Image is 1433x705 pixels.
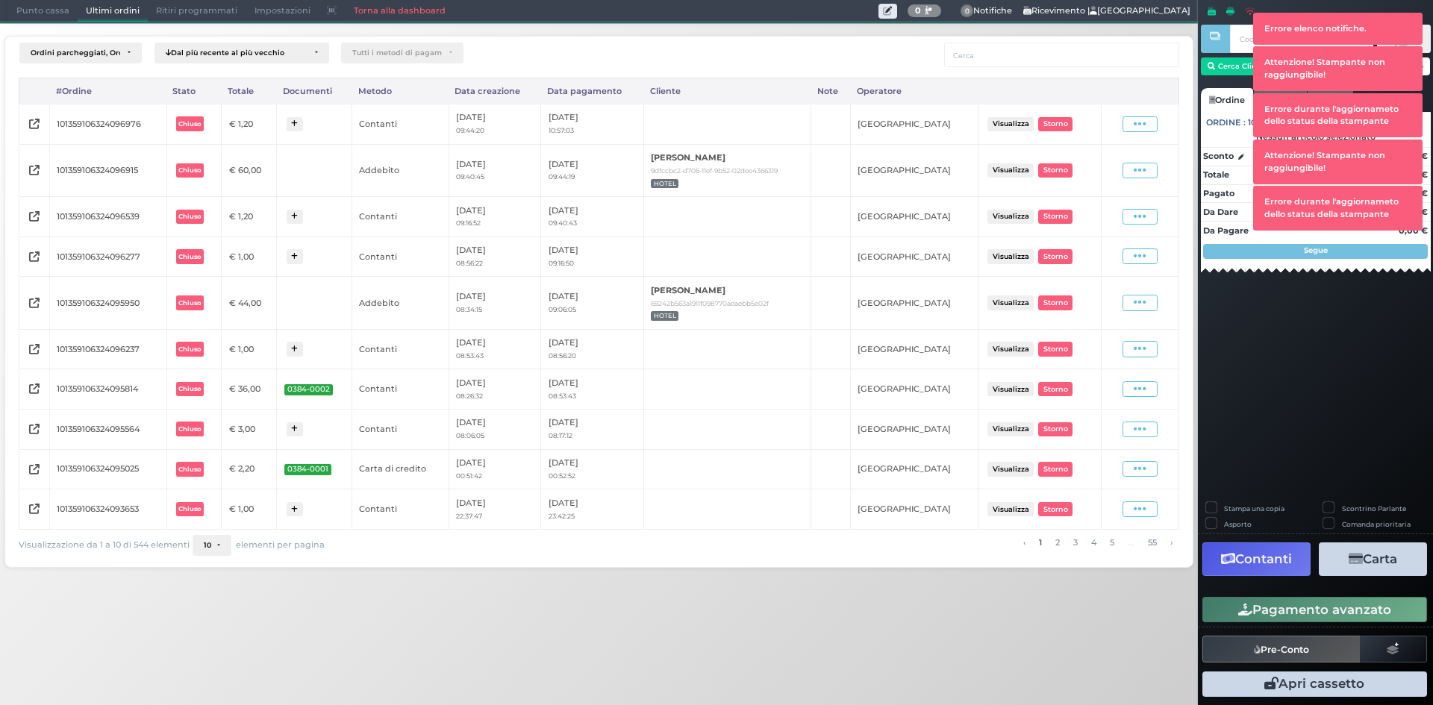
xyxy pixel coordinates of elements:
[811,78,851,104] div: Note
[1038,249,1073,263] button: Storno
[1038,117,1073,131] button: Storno
[352,144,449,196] td: Addebito
[850,277,978,329] td: [GEOGRAPHIC_DATA]
[541,329,644,369] td: [DATE]
[549,512,575,520] small: 23:42:25
[456,471,482,480] small: 00:51:42
[449,369,541,410] td: [DATE]
[1038,163,1073,178] button: Storno
[49,144,166,196] td: 101359106324096915
[850,369,978,410] td: [GEOGRAPHIC_DATA]
[1202,671,1427,697] button: Apri cassetto
[549,219,577,227] small: 09:40:43
[549,392,576,400] small: 08:53:43
[178,425,201,433] b: Chiuso
[449,409,541,449] td: [DATE]
[222,78,277,104] div: Totale
[1399,225,1428,236] strong: 0,00 €
[1038,342,1073,356] button: Storno
[352,449,449,489] td: Carta di credito
[850,329,978,369] td: [GEOGRAPHIC_DATA]
[549,172,575,181] small: 09:44:19
[456,431,484,439] small: 08:06:05
[178,345,201,353] b: Chiuso
[1201,57,1276,75] button: Cerca Cliente
[456,126,484,134] small: 09:44:20
[1202,542,1311,576] button: Contanti
[178,505,201,513] b: Chiuso
[541,489,644,530] td: [DATE]
[651,166,778,175] small: 9dfccbc2-d706-11ef-9b52-02dee4366319
[1051,535,1064,551] a: alla pagina 2
[352,236,449,277] td: Contanti
[222,236,277,277] td: € 1,00
[1201,131,1431,142] div: Nessun articolo selezionato
[352,489,449,530] td: Contanti
[222,197,277,237] td: € 1,20
[541,236,644,277] td: [DATE]
[1254,94,1423,137] div: Errore durante l'aggiornameto dello status della stampante
[541,409,644,449] td: [DATE]
[352,78,449,104] div: Metodo
[1166,535,1176,551] a: pagina successiva
[1206,116,1246,129] span: Ordine :
[987,249,1034,263] button: Visualizza
[1201,88,1253,112] a: Ordine
[541,78,644,104] div: Data pagamento
[166,78,222,104] div: Stato
[19,43,142,63] button: Ordini parcheggiati, Ordini aperti, Ordini chiusi
[549,471,575,480] small: 00:52:52
[541,104,644,144] td: [DATE]
[961,4,974,18] span: 0
[178,213,201,220] b: Chiuso
[341,43,463,63] button: Tutti i metodi di pagamento
[541,197,644,237] td: [DATE]
[1342,504,1406,513] label: Scontrino Parlante
[193,535,231,556] button: 10
[154,43,329,63] button: Dal più recente al più vecchio
[49,104,166,144] td: 101359106324096976
[49,329,166,369] td: 101359106324096237
[222,104,277,144] td: € 1,20
[549,259,574,267] small: 09:16:50
[987,117,1034,131] button: Visualizza
[850,409,978,449] td: [GEOGRAPHIC_DATA]
[222,329,277,369] td: € 1,00
[178,466,201,473] b: Chiuso
[850,489,978,530] td: [GEOGRAPHIC_DATA]
[277,78,352,104] div: Documenti
[915,5,921,16] b: 0
[541,449,644,489] td: [DATE]
[193,535,325,556] div: elementi per pagina
[449,449,541,489] td: [DATE]
[246,1,319,22] span: Impostazioni
[1248,116,1338,129] span: 101359106324097927
[222,369,277,410] td: € 36,00
[987,382,1034,396] button: Visualizza
[541,369,644,410] td: [DATE]
[49,409,166,449] td: 101359106324095564
[1105,535,1118,551] a: alla pagina 5
[49,449,166,489] td: 101359106324095025
[987,502,1034,516] button: Visualizza
[456,305,482,313] small: 08:34:15
[166,48,307,57] div: Dal più recente al più vecchio
[1254,187,1423,230] div: Errore durante l'aggiornameto dello status della stampante
[1034,535,1046,551] a: alla pagina 1
[1069,535,1081,551] a: alla pagina 3
[345,1,453,22] a: Torna alla dashboard
[1203,169,1229,180] strong: Totale
[148,1,246,22] span: Ritiri programmati
[178,120,201,128] b: Chiuso
[449,197,541,237] td: [DATE]
[1143,535,1161,551] a: alla pagina 55
[944,43,1179,67] input: Cerca
[549,305,576,313] small: 09:06:05
[1230,25,1373,53] input: Codice Cliente
[456,392,483,400] small: 08:26:32
[541,277,644,329] td: [DATE]
[456,512,482,520] small: 22:37:47
[449,236,541,277] td: [DATE]
[1319,542,1427,576] button: Carta
[178,166,201,174] b: Chiuso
